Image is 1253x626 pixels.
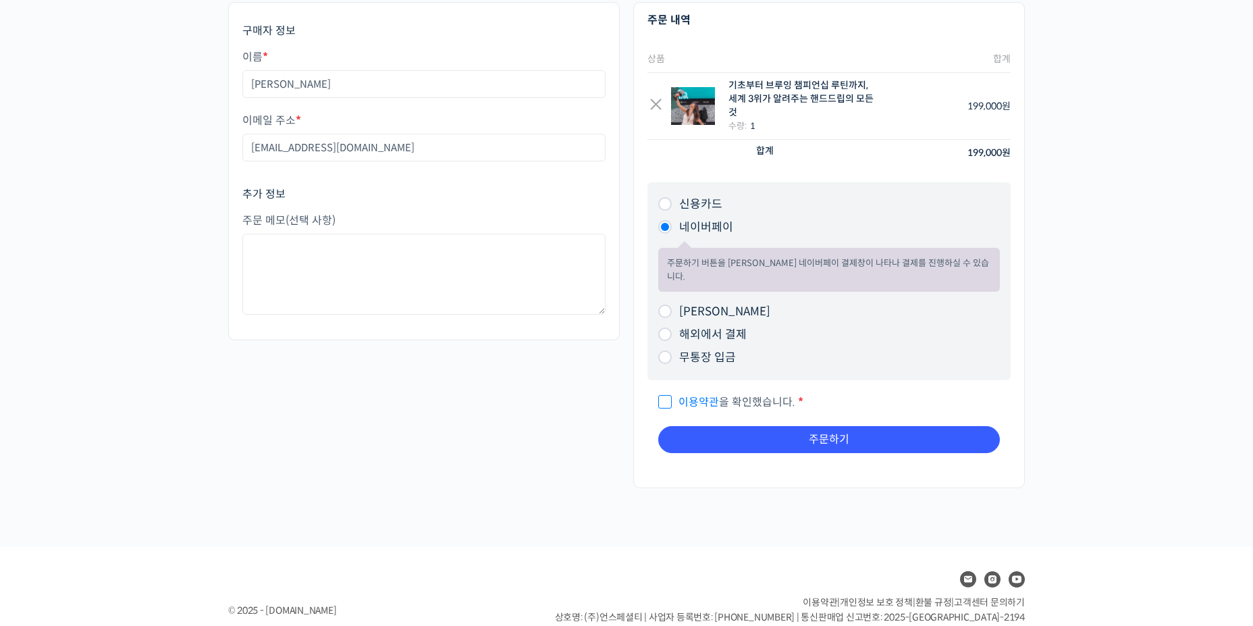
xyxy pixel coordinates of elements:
[1002,147,1011,159] span: 원
[242,134,606,161] input: username@domain.com
[228,602,521,620] div: © 2025 - [DOMAIN_NAME]
[803,596,837,608] a: 이용약관
[242,51,606,63] label: 이름
[174,428,259,462] a: 설정
[658,395,795,409] span: 을 확인했습니다.
[296,113,301,128] abbr: 필수
[209,448,225,459] span: 설정
[750,120,755,132] strong: 1
[679,328,747,342] label: 해외에서 결제
[728,79,876,119] div: 기초부터 브루잉 챔피언십 루틴까지, 세계 3위가 알려주는 핸드드립의 모든 것
[840,596,913,608] a: 개인정보 보호 정책
[678,395,719,409] a: 이용약관
[43,448,51,459] span: 홈
[1002,100,1011,112] span: 원
[4,428,89,462] a: 홈
[242,115,606,127] label: 이메일 주소
[954,596,1025,608] span: 고객센터 문의하기
[967,147,1011,159] bdi: 199,000
[124,449,140,460] span: 대화
[679,197,722,211] label: 신용카드
[679,220,733,234] label: 네이버페이
[915,596,952,608] a: 환불 규정
[679,305,770,319] label: [PERSON_NAME]
[884,46,1011,73] th: 합계
[89,428,174,462] a: 대화
[242,24,606,38] h3: 구매자 정보
[658,426,1000,453] button: 주문하기
[647,98,664,115] a: Remove this item
[667,257,991,283] p: 주문하기 버튼을 [PERSON_NAME] 네이버페이 결제창이 나타나 결제를 진행하실 수 있습니다.
[286,213,336,228] span: (선택 사항)
[798,395,803,409] abbr: 필수
[679,350,736,365] label: 무통장 입금
[967,100,1011,112] bdi: 199,000
[242,215,606,227] label: 주문 메모
[647,140,884,166] th: 합계
[647,13,1011,28] h3: 주문 내역
[242,187,606,202] h3: 추가 정보
[647,46,884,73] th: 상품
[728,119,876,133] div: 수량:
[263,50,268,64] abbr: 필수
